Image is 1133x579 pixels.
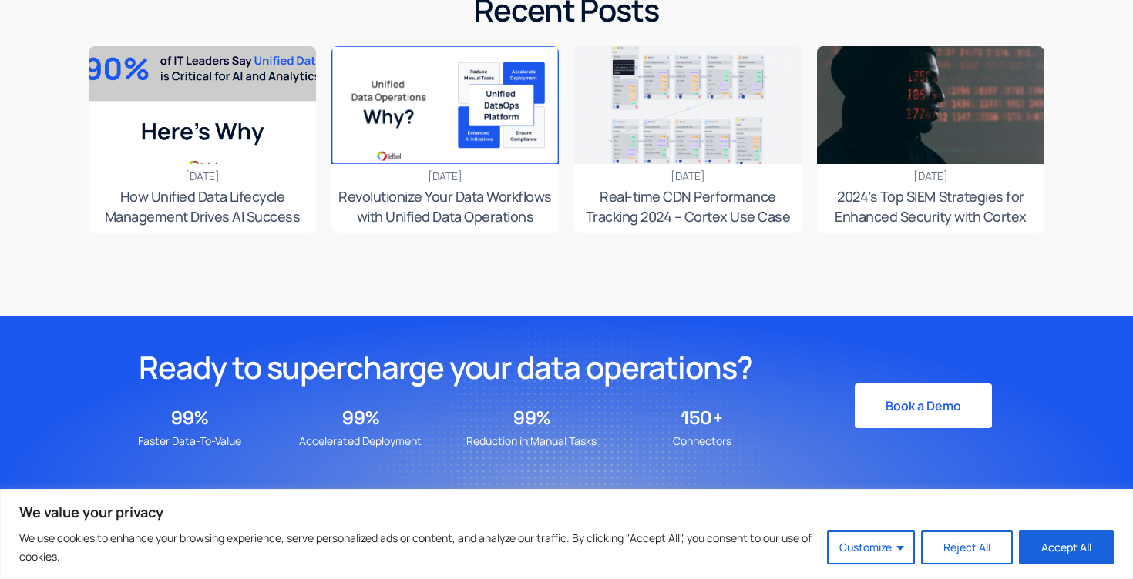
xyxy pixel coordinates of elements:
[855,383,992,428] a: Book a Demo
[112,433,267,449] div: Faster Data-To-Value
[827,530,915,564] button: Customize
[96,346,795,388] h2: Ready to supercharge your data operations?
[869,413,1133,579] iframe: Chat Widget
[681,403,712,433] span: 150
[194,403,267,433] span: %
[338,187,552,226] span: Revolutionize Your Data Workflows with Unified Data Operations
[513,403,536,433] span: 99
[886,400,961,412] span: Book a Demo
[712,403,780,433] span: +
[823,185,1038,226] a: 2024’s Top SIEM Strategies for Enhanced Security with Cortex
[428,167,462,185] div: [DATE]
[283,433,439,449] div: Accelerated Deployment
[342,403,365,433] span: 99
[454,433,610,449] div: Reduction in Manual Tasks
[580,185,795,226] a: Real-time CDN Performance Tracking 2024 – Cortex Use Case
[913,167,948,185] div: [DATE]
[171,403,194,433] span: 99
[95,185,310,226] a: How Unified Data Lifecycle Management Drives AI Success
[835,187,1027,226] span: 2024’s Top SIEM Strategies for Enhanced Security with Cortex
[105,187,300,226] span: How Unified Data Lifecycle Management Drives AI Success
[624,433,780,449] div: Connectors
[365,403,439,433] span: %
[19,529,815,566] p: We use cookies to enhance your browsing experience, serve personalized ads or content, and analyz...
[536,403,610,433] span: %
[19,503,1114,521] p: We value your privacy
[338,185,553,226] a: Revolutionize Your Data Workflows with Unified Data Operations
[671,167,705,185] div: [DATE]
[185,167,220,185] div: [DATE]
[586,187,791,226] span: Real-time CDN Performance Tracking 2024 – Cortex Use Case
